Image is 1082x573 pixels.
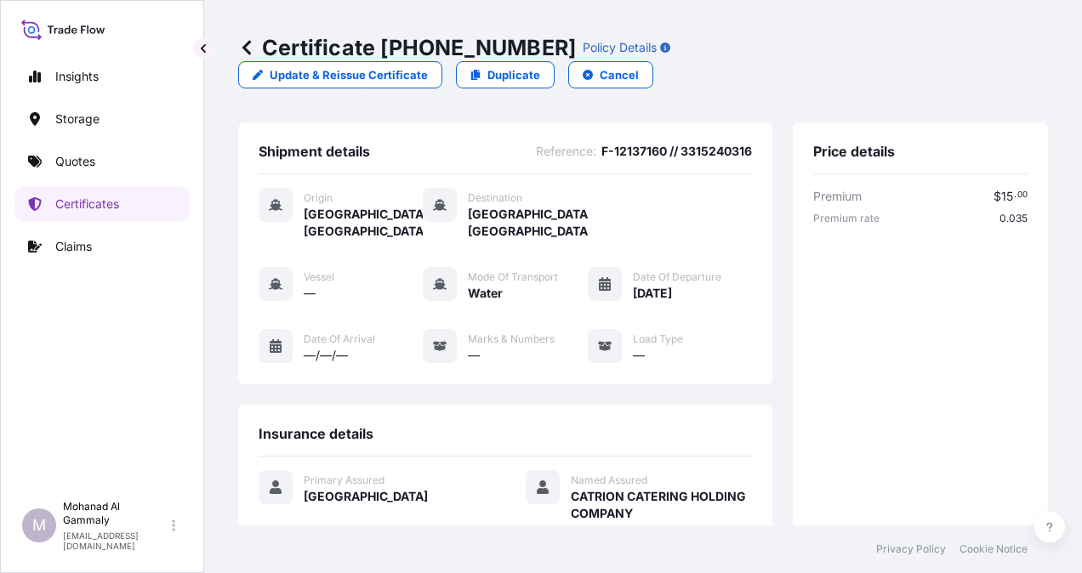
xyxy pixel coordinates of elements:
[568,61,653,88] button: Cancel
[304,285,316,302] span: —
[14,102,190,136] a: Storage
[633,270,721,284] span: Date of Departure
[600,66,639,83] p: Cancel
[876,542,946,556] a: Privacy Policy
[468,285,503,302] span: Water
[468,332,555,346] span: Marks & Numbers
[813,212,880,225] span: Premium rate
[55,153,95,170] p: Quotes
[571,474,647,487] span: Named Assured
[238,34,576,61] p: Certificate [PHONE_NUMBER]
[633,285,672,302] span: [DATE]
[14,60,190,94] a: Insights
[456,61,555,88] a: Duplicate
[55,238,92,255] p: Claims
[304,270,334,284] span: Vessel
[633,332,683,346] span: Load Type
[571,488,752,522] span: CATRION CATERING HOLDING COMPANY
[55,196,119,213] p: Certificates
[633,347,645,364] span: —
[55,111,100,128] p: Storage
[14,230,190,264] a: Claims
[238,61,442,88] a: Update & Reissue Certificate
[259,425,373,442] span: Insurance details
[468,347,480,364] span: —
[813,143,895,160] span: Price details
[468,206,587,240] span: [GEOGRAPHIC_DATA], [GEOGRAPHIC_DATA]
[270,66,428,83] p: Update & Reissue Certificate
[304,488,428,505] span: [GEOGRAPHIC_DATA]
[304,347,348,364] span: —/—/—
[813,188,862,205] span: Premium
[999,212,1028,225] span: 0.035
[468,191,522,205] span: Destination
[304,206,423,240] span: [GEOGRAPHIC_DATA], [GEOGRAPHIC_DATA]
[994,190,1001,202] span: $
[14,145,190,179] a: Quotes
[1001,190,1013,202] span: 15
[14,187,190,221] a: Certificates
[468,270,558,284] span: Mode of Transport
[32,517,46,534] span: M
[601,143,752,160] span: F-12137160 // 3315240316
[63,500,168,527] p: Mohanad Al Gammaly
[63,530,168,551] p: [EMAIL_ADDRESS][DOMAIN_NAME]
[536,143,596,160] span: Reference :
[304,332,375,346] span: Date of Arrival
[259,143,370,160] span: Shipment details
[1014,192,1017,198] span: .
[55,68,99,85] p: Insights
[960,542,1028,556] a: Cookie Notice
[304,474,384,487] span: Primary Assured
[583,39,657,56] p: Policy Details
[1017,192,1028,198] span: 00
[487,66,540,83] p: Duplicate
[304,191,333,205] span: Origin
